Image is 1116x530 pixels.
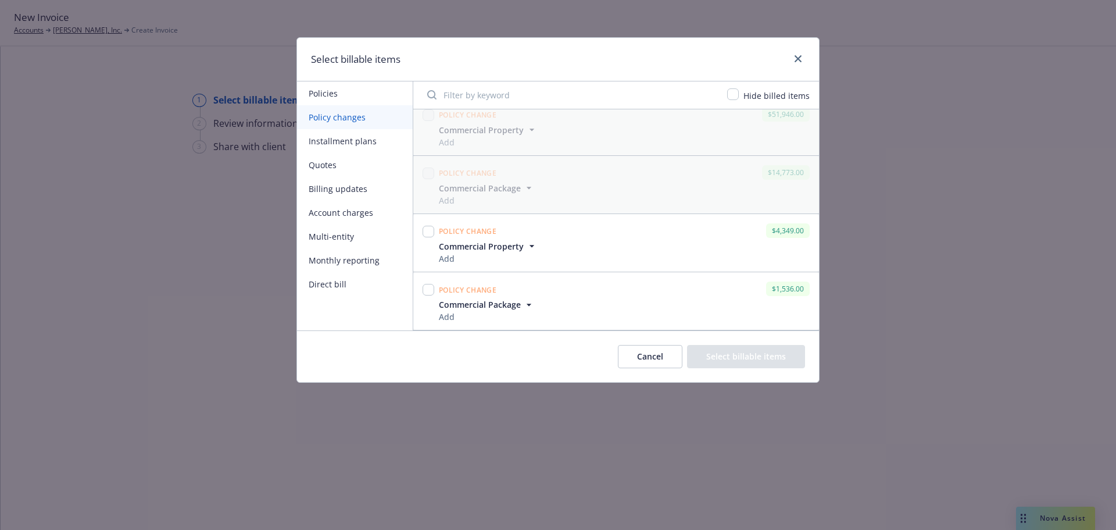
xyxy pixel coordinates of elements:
[439,240,524,252] span: Commercial Property
[420,83,720,106] input: Filter by keyword
[439,240,538,252] button: Commercial Property
[766,282,810,296] div: $1,536.00
[439,194,535,207] div: Add
[439,136,538,148] div: Add
[297,177,413,201] button: Billing updates
[791,52,805,66] a: close
[297,248,413,272] button: Monthly reporting
[297,105,413,129] button: Policy changes
[413,156,819,214] span: Policy change$14,773.00Commercial PackageAdd
[439,252,538,265] div: Add
[618,345,682,368] button: Cancel
[439,124,524,136] span: Commercial Property
[439,298,535,311] button: Commercial Package
[311,52,400,67] h1: Select billable items
[297,225,413,248] button: Multi-entity
[762,165,810,180] div: $14,773.00
[413,98,819,155] span: Policy change$51,946.00Commercial PropertyAdd
[297,272,413,296] button: Direct bill
[297,81,413,105] button: Policies
[439,298,521,311] span: Commercial Package
[439,226,496,236] span: Policy change
[743,90,810,101] span: Hide billed items
[439,110,496,120] span: Policy change
[439,182,535,194] button: Commercial Package
[439,124,538,136] button: Commercial Property
[762,107,810,122] div: $51,946.00
[439,285,496,295] span: Policy change
[439,168,496,178] span: Policy change
[439,311,535,323] div: Add
[297,129,413,153] button: Installment plans
[766,223,810,238] div: $4,349.00
[439,182,521,194] span: Commercial Package
[297,201,413,225] button: Account charges
[297,153,413,177] button: Quotes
